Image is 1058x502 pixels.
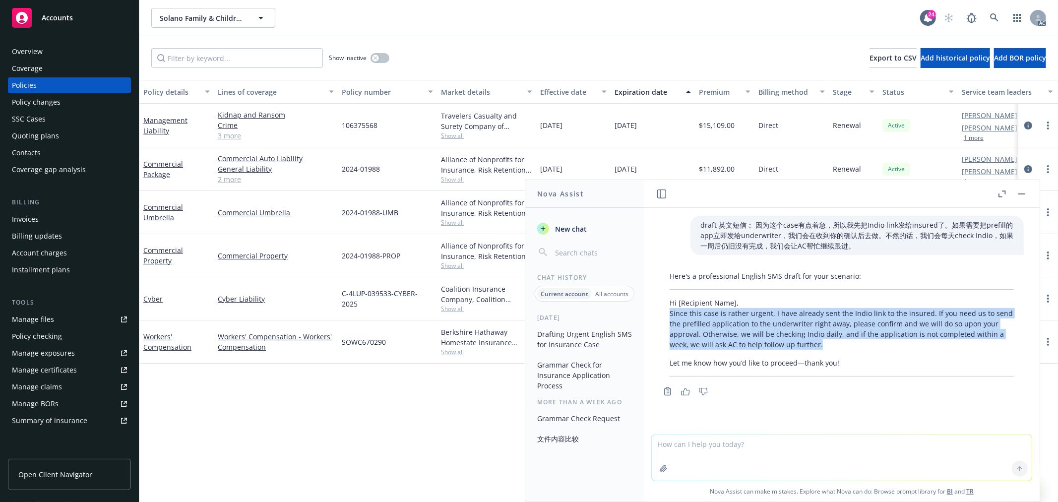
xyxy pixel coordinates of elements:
[525,398,644,406] div: More than a week ago
[615,87,680,97] div: Expiration date
[758,120,778,130] span: Direct
[541,290,588,298] p: Current account
[958,80,1057,104] button: Service team leaders
[12,145,41,161] div: Contacts
[699,87,740,97] div: Premium
[921,48,990,68] button: Add historical policy
[12,162,86,178] div: Coverage gap analysis
[151,48,323,68] input: Filter by keyword...
[1042,250,1054,261] a: more
[218,164,334,174] a: General Liability
[143,332,191,352] a: Workers' Compensation
[8,4,131,32] a: Accounts
[441,241,532,261] div: Alliance of Nonprofits for Insurance, Risk Retention Group, Inc., Nonprofits Insurance Alliance o...
[8,162,131,178] a: Coverage gap analysis
[12,44,43,60] div: Overview
[533,220,636,238] button: New chat
[537,188,584,199] h1: Nova Assist
[886,165,906,174] span: Active
[441,305,532,313] span: Show all
[947,487,953,496] a: BI
[342,251,400,261] span: 2024-01988-PROP
[615,120,637,130] span: [DATE]
[218,174,334,185] a: 2 more
[553,224,587,234] span: New chat
[1042,206,1054,218] a: more
[758,87,814,97] div: Billing method
[8,145,131,161] a: Contacts
[8,228,131,244] a: Billing updates
[12,262,70,278] div: Installment plans
[648,481,1036,502] span: Nova Assist can make mistakes. Explore what Nova can do: Browse prompt library for and
[12,245,67,261] div: Account charges
[754,80,829,104] button: Billing method
[18,469,92,480] span: Open Client Navigator
[441,284,532,305] div: Coalition Insurance Company, Coalition Insurance Solutions (Carrier)
[12,111,46,127] div: SSC Cases
[143,202,183,222] a: Commercial Umbrella
[8,245,131,261] a: Account charges
[214,80,338,104] button: Lines of coverage
[160,13,246,23] span: Solano Family & Children's Services
[12,211,39,227] div: Invoices
[8,128,131,144] a: Quoting plans
[533,326,636,353] button: Drafting Urgent English SMS for Insurance Case
[1022,120,1034,131] a: circleInformation
[758,164,778,174] span: Direct
[218,294,334,304] a: Cyber Liability
[878,80,958,104] button: Status
[8,413,131,429] a: Summary of insurance
[143,294,163,304] a: Cyber
[329,54,367,62] span: Show inactive
[533,357,636,394] button: Grammar Check for Insurance Application Process
[882,87,943,97] div: Status
[8,197,131,207] div: Billing
[441,111,532,131] div: Travelers Casualty and Surety Company of America, Travelers Insurance
[870,53,917,63] span: Export to CSV
[338,80,437,104] button: Policy number
[342,120,377,130] span: 106375568
[8,61,131,76] a: Coverage
[441,197,532,218] div: Alliance of Nonprofits for Insurance, Risk Retention Group, Inc., Nonprofits Insurance Alliance o...
[218,130,334,141] a: 3 more
[218,331,334,352] a: Workers' Compensation - Workers' Compensation
[540,87,596,97] div: Effective date
[218,87,323,97] div: Lines of coverage
[8,262,131,278] a: Installment plans
[670,298,1014,350] p: Hi [Recipient Name], Since this case is rather urgent, I have already sent the Indio link to the ...
[1042,120,1054,131] a: more
[143,87,199,97] div: Policy details
[12,328,62,344] div: Policy checking
[441,348,532,356] span: Show all
[342,164,380,174] span: 2024-01988
[966,487,974,496] a: TR
[218,251,334,261] a: Commercial Property
[12,128,59,144] div: Quoting plans
[143,116,187,135] a: Management Liability
[8,345,131,361] a: Manage exposures
[42,14,73,22] span: Accounts
[533,431,636,447] button: 文件内容比较
[441,218,532,227] span: Show all
[8,328,131,344] a: Policy checking
[151,8,275,28] button: Solano Family & Children's Services
[829,80,878,104] button: Stage
[962,110,1017,121] a: [PERSON_NAME]
[962,87,1042,97] div: Service team leaders
[1022,163,1034,175] a: circleInformation
[921,53,990,63] span: Add historical policy
[833,87,864,97] div: Stage
[12,228,62,244] div: Billing updates
[964,179,984,185] button: 1 more
[342,87,422,97] div: Policy number
[12,345,75,361] div: Manage exposures
[8,211,131,227] a: Invoices
[139,80,214,104] button: Policy details
[218,207,334,218] a: Commercial Umbrella
[1007,8,1027,28] a: Switch app
[342,207,398,218] span: 2024-01988-UMB
[12,413,87,429] div: Summary of insurance
[218,120,334,130] a: Crime
[525,314,644,322] div: [DATE]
